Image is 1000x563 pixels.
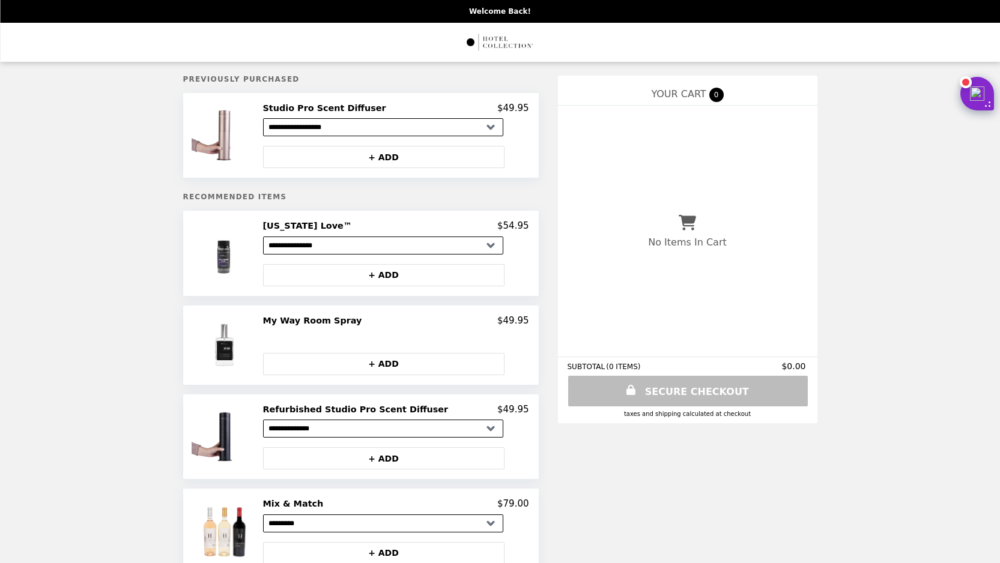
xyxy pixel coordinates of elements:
[183,75,539,83] h5: Previously Purchased
[709,88,724,102] span: 0
[263,103,391,113] h2: Studio Pro Scent Diffuser
[263,220,357,231] h2: [US_STATE] Love™
[497,404,529,415] p: $49.95
[192,404,260,469] img: Refurbished Studio Pro Scent Diffuser
[651,88,706,100] span: YOUR CART
[497,103,529,113] p: $49.95
[606,363,640,371] span: ( 0 ITEMS )
[263,498,329,509] h2: Mix & Match
[263,146,505,168] button: + ADD
[497,315,529,326] p: $49.95
[465,30,535,55] img: Brand Logo
[648,236,726,248] p: No Items In Cart
[497,220,529,231] p: $54.95
[192,220,260,286] img: California Love™
[568,411,808,417] div: Taxes and Shipping calculated at checkout
[263,264,505,286] button: + ADD
[469,7,531,16] p: Welcome Back!
[568,363,607,371] span: SUBTOTAL
[263,514,503,532] select: Select a product variant
[263,447,505,469] button: + ADD
[263,118,503,136] select: Select a product variant
[263,315,367,326] h2: My Way Room Spray
[263,236,503,254] select: Select a product variant
[183,193,539,201] h5: Recommended Items
[497,498,529,509] p: $79.00
[195,315,258,375] img: My Way Room Spray
[781,361,807,371] span: $0.00
[263,404,453,415] h2: Refurbished Studio Pro Scent Diffuser
[263,353,505,375] button: + ADD
[263,420,503,438] select: Select a product variant
[192,103,260,168] img: Studio Pro Scent Diffuser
